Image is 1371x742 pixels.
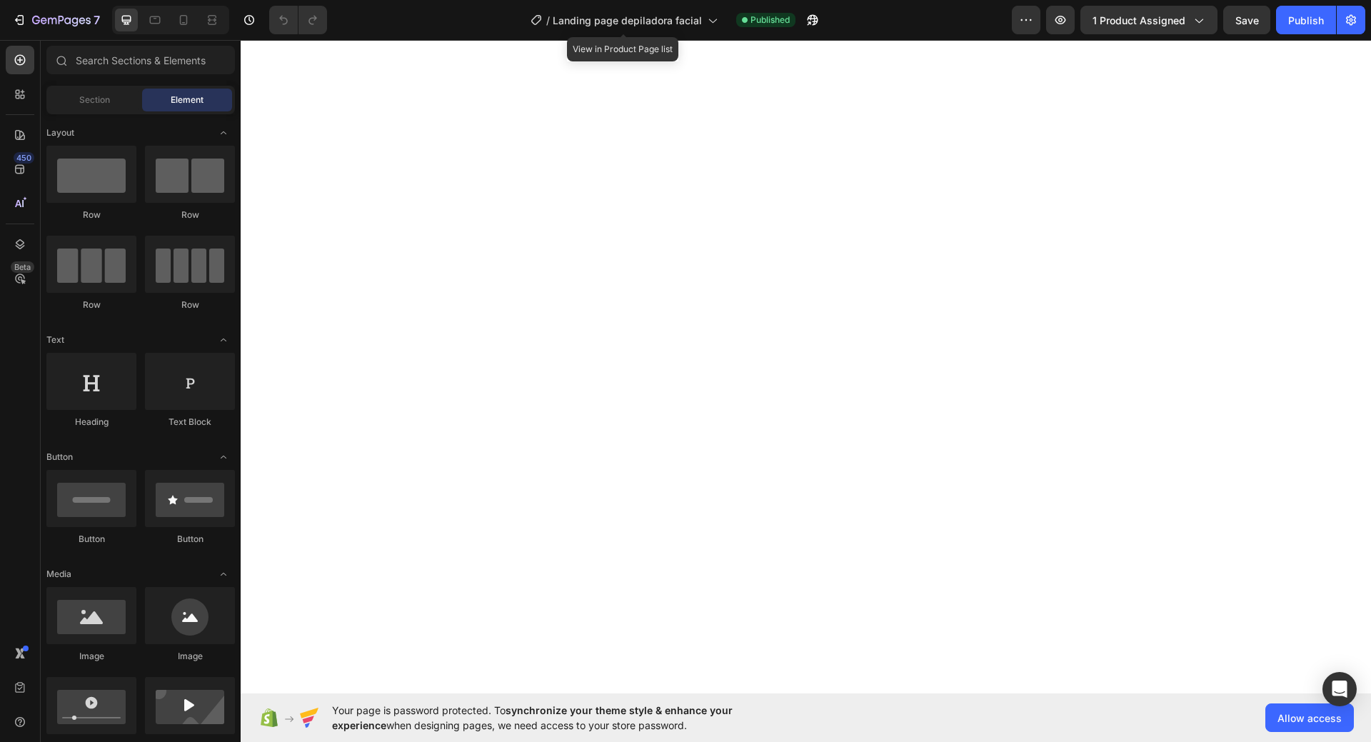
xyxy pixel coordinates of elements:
[6,6,106,34] button: 7
[212,329,235,351] span: Toggle open
[1277,711,1342,726] span: Allow access
[46,299,136,311] div: Row
[1223,6,1270,34] button: Save
[14,152,34,164] div: 450
[1235,14,1259,26] span: Save
[269,6,327,34] div: Undo/Redo
[46,126,74,139] span: Layout
[212,121,235,144] span: Toggle open
[750,14,790,26] span: Published
[1276,6,1336,34] button: Publish
[46,46,235,74] input: Search Sections & Elements
[94,11,100,29] p: 7
[46,334,64,346] span: Text
[46,533,136,546] div: Button
[332,704,733,731] span: synchronize your theme style & enhance your experience
[212,446,235,468] span: Toggle open
[1080,6,1217,34] button: 1 product assigned
[145,533,235,546] div: Button
[145,650,235,663] div: Image
[46,568,71,581] span: Media
[1265,703,1354,732] button: Allow access
[145,209,235,221] div: Row
[212,563,235,586] span: Toggle open
[171,94,204,106] span: Element
[46,209,136,221] div: Row
[553,13,702,28] span: Landing page depiladora facial
[1288,13,1324,28] div: Publish
[11,261,34,273] div: Beta
[46,416,136,428] div: Heading
[145,416,235,428] div: Text Block
[145,299,235,311] div: Row
[79,94,110,106] span: Section
[241,40,1371,693] iframe: Design area
[1322,672,1357,706] div: Open Intercom Messenger
[46,451,73,463] span: Button
[1093,13,1185,28] span: 1 product assigned
[46,650,136,663] div: Image
[332,703,788,733] span: Your page is password protected. To when designing pages, we need access to your store password.
[546,13,550,28] span: /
